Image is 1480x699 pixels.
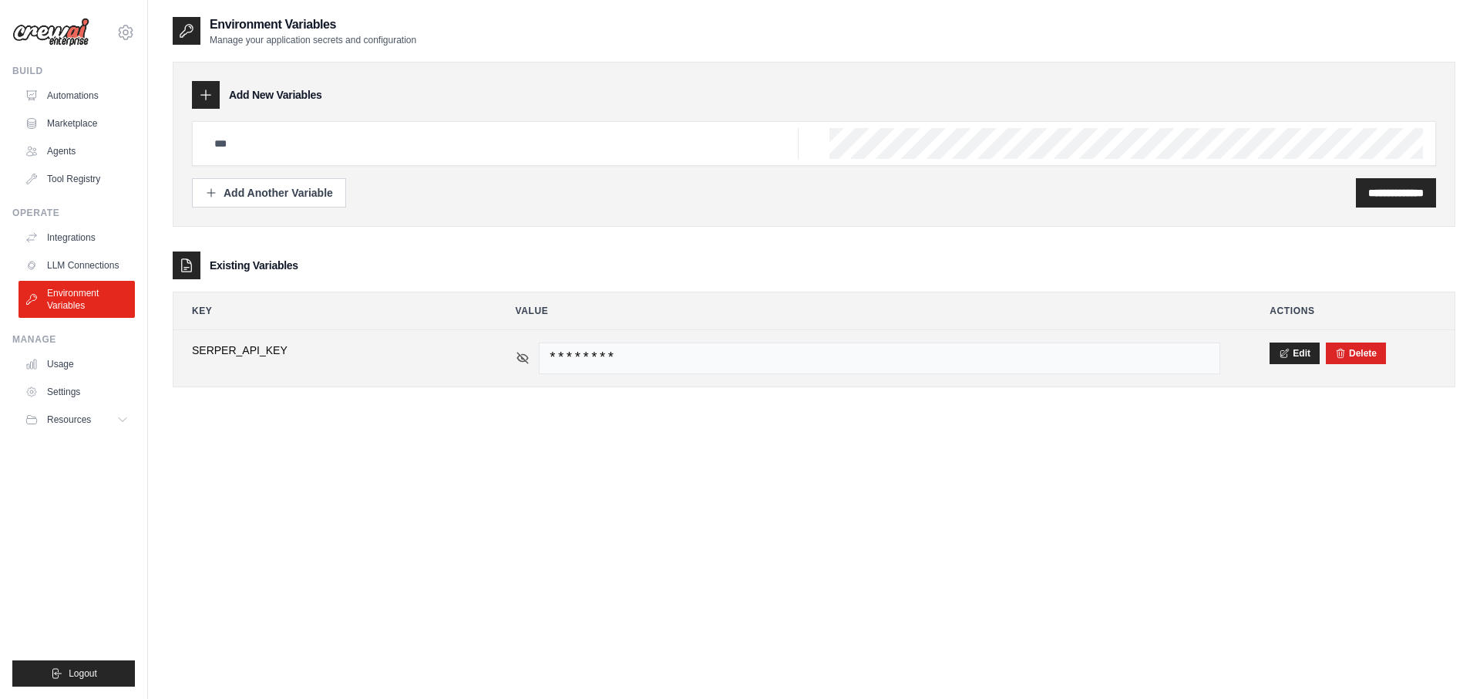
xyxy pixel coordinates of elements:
[47,414,91,426] span: Resources
[12,18,89,47] img: Logo
[12,207,135,219] div: Operate
[18,380,135,404] a: Settings
[210,34,416,46] p: Manage your application secrets and configuration
[210,15,416,34] h2: Environment Variables
[18,225,135,250] a: Integrations
[18,281,135,318] a: Environment Variables
[18,111,135,136] a: Marketplace
[18,407,135,432] button: Resources
[12,65,135,77] div: Build
[69,667,97,680] span: Logout
[18,167,135,191] a: Tool Registry
[18,352,135,377] a: Usage
[1251,292,1455,329] th: Actions
[497,292,1239,329] th: Value
[229,87,322,103] h3: Add New Variables
[18,253,135,278] a: LLM Connections
[18,83,135,108] a: Automations
[192,343,466,358] span: SERPER_API_KEY
[205,185,333,201] div: Add Another Variable
[173,292,485,329] th: Key
[210,258,298,273] h3: Existing Variables
[12,660,135,687] button: Logout
[1270,343,1320,364] button: Edit
[18,139,135,164] a: Agents
[1335,347,1377,360] button: Delete
[12,333,135,346] div: Manage
[192,178,346,208] button: Add Another Variable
